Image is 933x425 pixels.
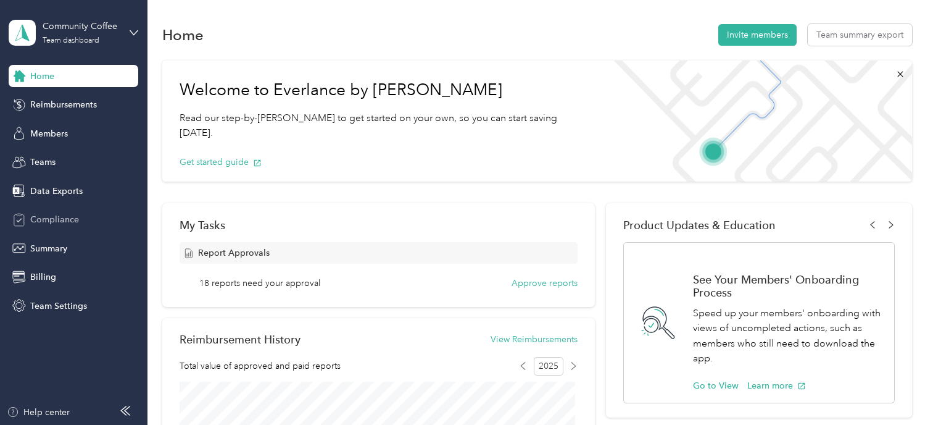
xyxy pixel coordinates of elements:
[180,80,584,100] h1: Welcome to Everlance by [PERSON_NAME]
[602,61,911,182] img: Welcome to everlance
[30,185,83,198] span: Data Exports
[7,406,70,419] button: Help center
[162,28,204,41] h1: Home
[30,156,56,169] span: Teams
[30,213,79,226] span: Compliance
[30,98,97,111] span: Reimbursements
[180,111,584,141] p: Read our step-by-[PERSON_NAME] to get started on your own, so you can start saving [DATE].
[623,219,776,232] span: Product Updates & Education
[198,246,270,259] span: Report Approvals
[180,156,262,169] button: Get started guide
[747,379,806,392] button: Learn more
[30,70,54,83] span: Home
[693,273,881,299] h1: See Your Members' Onboarding Process
[693,379,739,392] button: Go to View
[30,300,87,313] span: Team Settings
[199,277,320,290] span: 18 reports need your approval
[693,306,881,366] p: Speed up your members' onboarding with views of uncompleted actions, such as members who still ne...
[180,219,578,232] div: My Tasks
[491,333,578,346] button: View Reimbursements
[43,20,120,33] div: Community Coffee
[30,242,67,255] span: Summary
[180,360,341,372] span: Total value of approved and paid reports
[30,271,56,284] span: Billing
[512,277,578,290] button: Approve reports
[30,127,68,140] span: Members
[43,37,99,44] div: Team dashboard
[808,24,912,46] button: Team summary export
[718,24,797,46] button: Invite members
[534,357,563,376] span: 2025
[180,333,301,346] h2: Reimbursement History
[864,356,933,425] iframe: Everlance-gr Chat Button Frame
